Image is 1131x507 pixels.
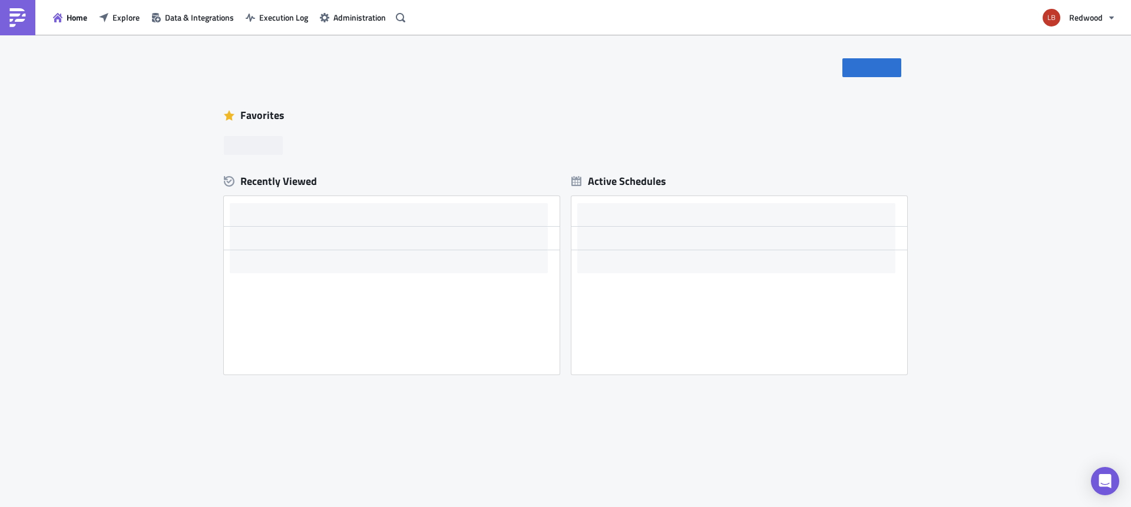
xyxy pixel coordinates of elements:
[240,8,314,26] button: Execution Log
[1069,11,1103,24] span: Redwood
[145,8,240,26] button: Data & Integrations
[224,173,560,190] div: Recently Viewed
[314,8,392,26] button: Administration
[47,8,93,26] button: Home
[259,11,308,24] span: Execution Log
[113,11,140,24] span: Explore
[1036,5,1122,31] button: Redwood
[1041,8,1061,28] img: Avatar
[67,11,87,24] span: Home
[165,11,234,24] span: Data & Integrations
[1091,467,1119,495] div: Open Intercom Messenger
[571,174,666,188] div: Active Schedules
[224,107,907,124] div: Favorites
[93,8,145,26] button: Explore
[8,8,27,27] img: PushMetrics
[333,11,386,24] span: Administration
